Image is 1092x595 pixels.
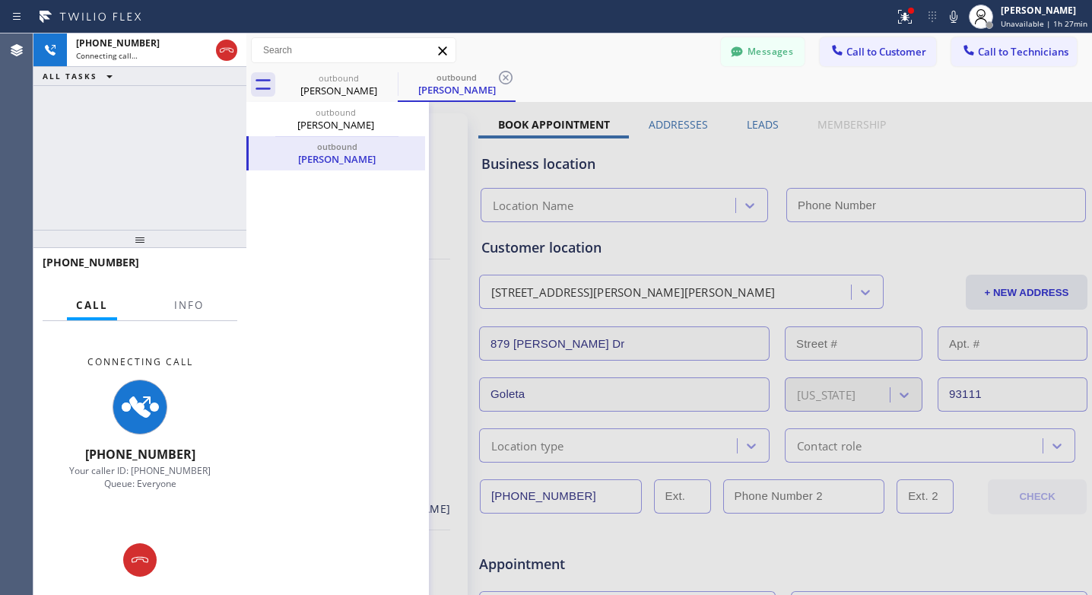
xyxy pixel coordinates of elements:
div: Matt Knutson [281,68,396,102]
span: [PHONE_NUMBER] [43,255,139,269]
span: Unavailable | 1h 27min [1001,18,1087,29]
span: Info [174,298,204,312]
div: outbound [399,72,514,83]
div: [PERSON_NAME] [281,84,396,97]
span: Connecting Call [87,355,193,368]
span: Connecting call… [76,50,138,61]
div: [PERSON_NAME] [248,118,424,132]
button: Messages [721,37,805,66]
div: [PERSON_NAME] [1001,4,1087,17]
div: outbound [248,107,424,118]
button: Call to Customer [820,37,936,66]
div: [PERSON_NAME] [250,152,424,166]
button: Call [67,291,117,320]
button: ALL TASKS [33,67,128,85]
div: Matt Knutson [248,102,424,136]
div: outbound [250,141,424,152]
span: ALL TASKS [43,71,97,81]
span: [PHONE_NUMBER] [85,446,195,463]
span: [PHONE_NUMBER] [76,37,160,49]
div: outbound [281,72,396,84]
div: [PERSON_NAME] [399,83,514,97]
button: Call to Technicians [951,37,1077,66]
div: Matt Knutson [399,68,514,100]
div: Matt Knutson [250,136,424,170]
button: Info [165,291,213,320]
span: Call to Technicians [978,45,1068,59]
span: Call [76,298,108,312]
button: Hang up [216,40,237,61]
span: Call to Customer [846,45,926,59]
span: Your caller ID: [PHONE_NUMBER] Queue: Everyone [69,464,211,490]
button: Hang up [123,543,157,577]
button: Mute [943,6,964,27]
input: Search [252,38,456,62]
